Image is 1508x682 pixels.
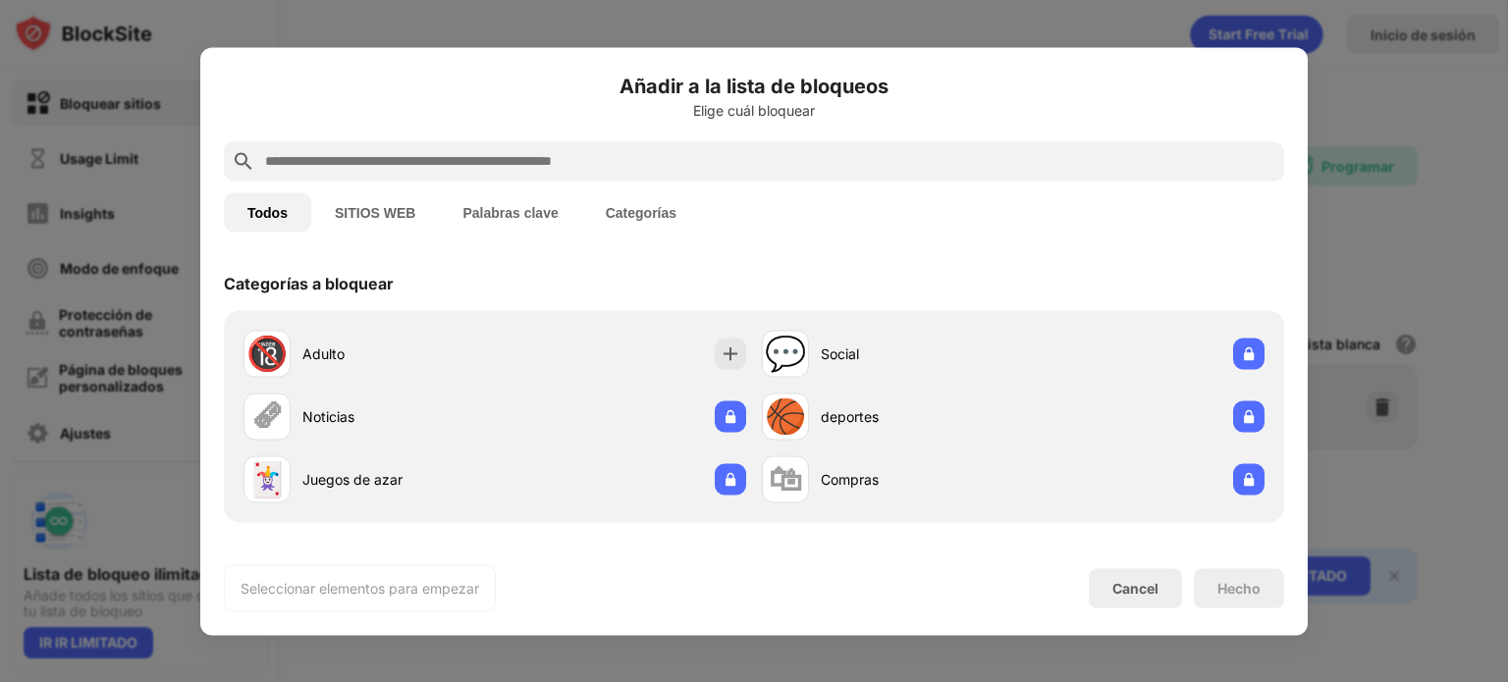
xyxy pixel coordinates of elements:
[582,192,700,232] button: Categorías
[439,192,581,232] button: Palabras clave
[769,459,802,499] div: 🛍
[302,343,495,364] div: Adulto
[246,459,288,499] div: 🃏
[311,192,439,232] button: SITIOS WEB
[241,578,479,598] div: Seleccionar elementos para empezar
[232,149,255,173] img: search.svg
[821,343,1013,364] div: Social
[1217,580,1261,596] div: Hecho
[765,396,806,437] div: 🏀
[821,469,1013,490] div: Compras
[1112,580,1158,597] div: Cancel
[224,102,1284,118] div: Elige cuál bloquear
[821,406,1013,427] div: deportes
[224,192,311,232] button: Todos
[765,334,806,374] div: 💬
[302,406,495,427] div: Noticias
[302,469,495,490] div: Juegos de azar
[250,396,284,437] div: 🗞
[224,273,394,292] div: Categorías a bloquear
[224,71,1284,100] h6: Añadir a la lista de bloqueos
[246,334,288,374] div: 🔞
